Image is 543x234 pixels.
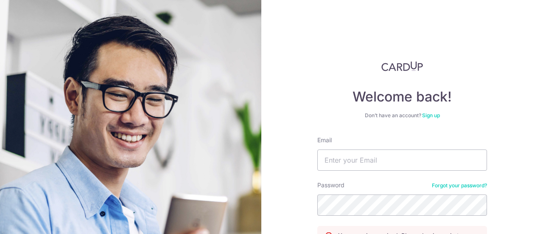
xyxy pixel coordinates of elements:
[317,181,344,189] label: Password
[432,182,487,189] a: Forgot your password?
[422,112,440,118] a: Sign up
[317,149,487,171] input: Enter your Email
[317,112,487,119] div: Don’t have an account?
[317,88,487,105] h4: Welcome back!
[317,136,332,144] label: Email
[381,61,423,71] img: CardUp Logo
